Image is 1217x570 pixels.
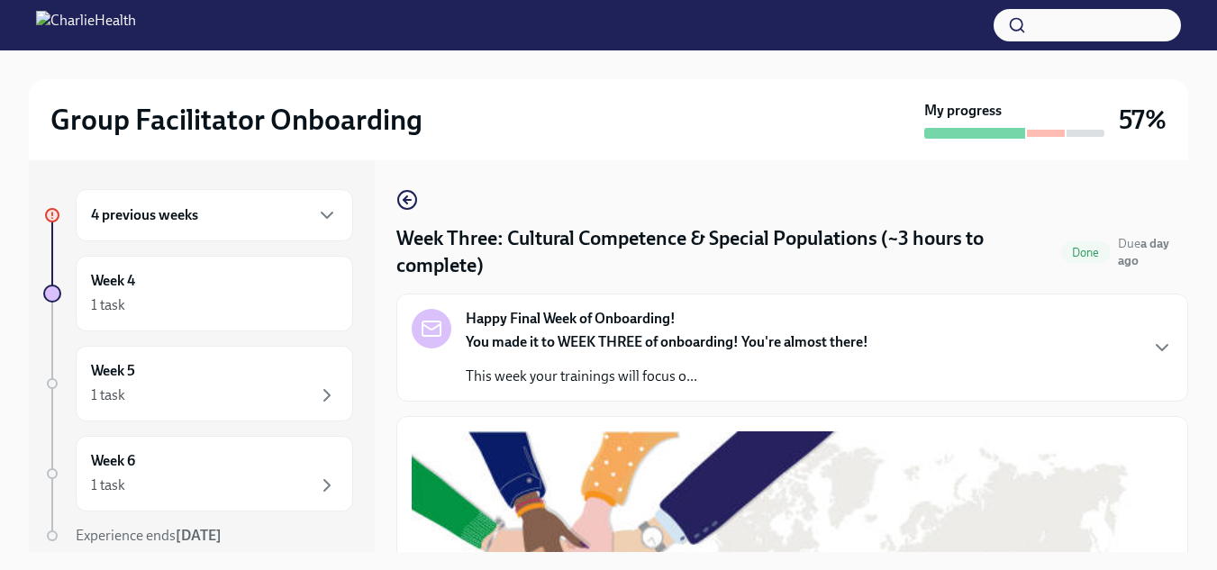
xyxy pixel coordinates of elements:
span: Done [1061,246,1111,259]
strong: You made it to WEEK THREE of onboarding! You're almost there! [466,333,868,350]
strong: a day ago [1118,236,1169,268]
span: September 15th, 2025 10:00 [1118,235,1188,269]
div: 4 previous weeks [76,189,353,241]
strong: [DATE] [176,527,222,544]
div: 1 task [91,385,125,405]
p: This week your trainings will focus o... [466,366,868,386]
h3: 57% [1119,104,1167,136]
img: CharlieHealth [36,11,136,40]
a: Week 51 task [43,346,353,421]
div: 1 task [91,295,125,315]
span: Experience ends [76,527,222,544]
h6: Week 5 [91,361,135,381]
span: Due [1118,236,1169,268]
a: Week 41 task [43,256,353,331]
a: Week 61 task [43,436,353,511]
h6: Week 4 [91,271,135,291]
h6: Week 6 [91,451,135,471]
h6: 4 previous weeks [91,205,198,225]
div: 1 task [91,475,125,495]
strong: Happy Final Week of Onboarding! [466,309,676,329]
h4: Week Three: Cultural Competence & Special Populations (~3 hours to complete) [396,225,1054,279]
strong: My progress [924,101,1002,121]
h2: Group Facilitator Onboarding [50,102,422,138]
